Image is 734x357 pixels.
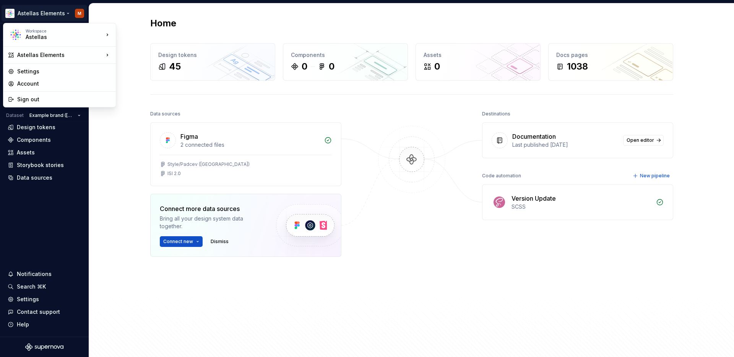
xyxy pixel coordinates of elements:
div: Astellas [26,33,91,41]
div: Sign out [17,96,111,103]
div: Account [17,80,111,88]
img: b2369ad3-f38c-46c1-b2a2-f2452fdbdcd2.png [9,28,23,42]
div: Astellas Elements [17,51,104,59]
div: Workspace [26,29,104,33]
div: Settings [17,68,111,75]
